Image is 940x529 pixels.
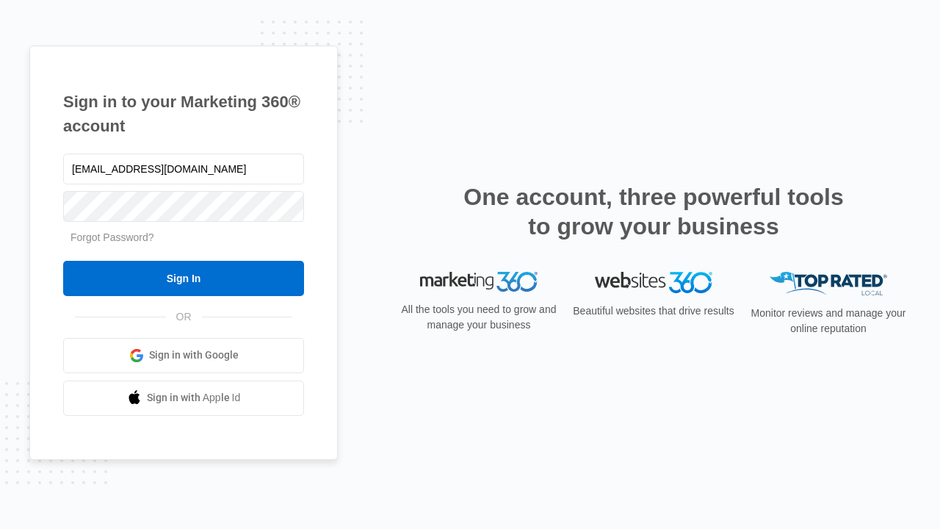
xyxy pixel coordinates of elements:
[63,90,304,138] h1: Sign in to your Marketing 360® account
[166,309,202,325] span: OR
[63,381,304,416] a: Sign in with Apple Id
[70,231,154,243] a: Forgot Password?
[149,348,239,363] span: Sign in with Google
[147,390,241,406] span: Sign in with Apple Id
[63,261,304,296] input: Sign In
[571,303,736,319] p: Beautiful websites that drive results
[459,182,848,241] h2: One account, three powerful tools to grow your business
[595,272,712,293] img: Websites 360
[770,272,887,296] img: Top Rated Local
[420,272,538,292] img: Marketing 360
[397,302,561,333] p: All the tools you need to grow and manage your business
[746,306,911,337] p: Monitor reviews and manage your online reputation
[63,154,304,184] input: Email
[63,338,304,373] a: Sign in with Google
